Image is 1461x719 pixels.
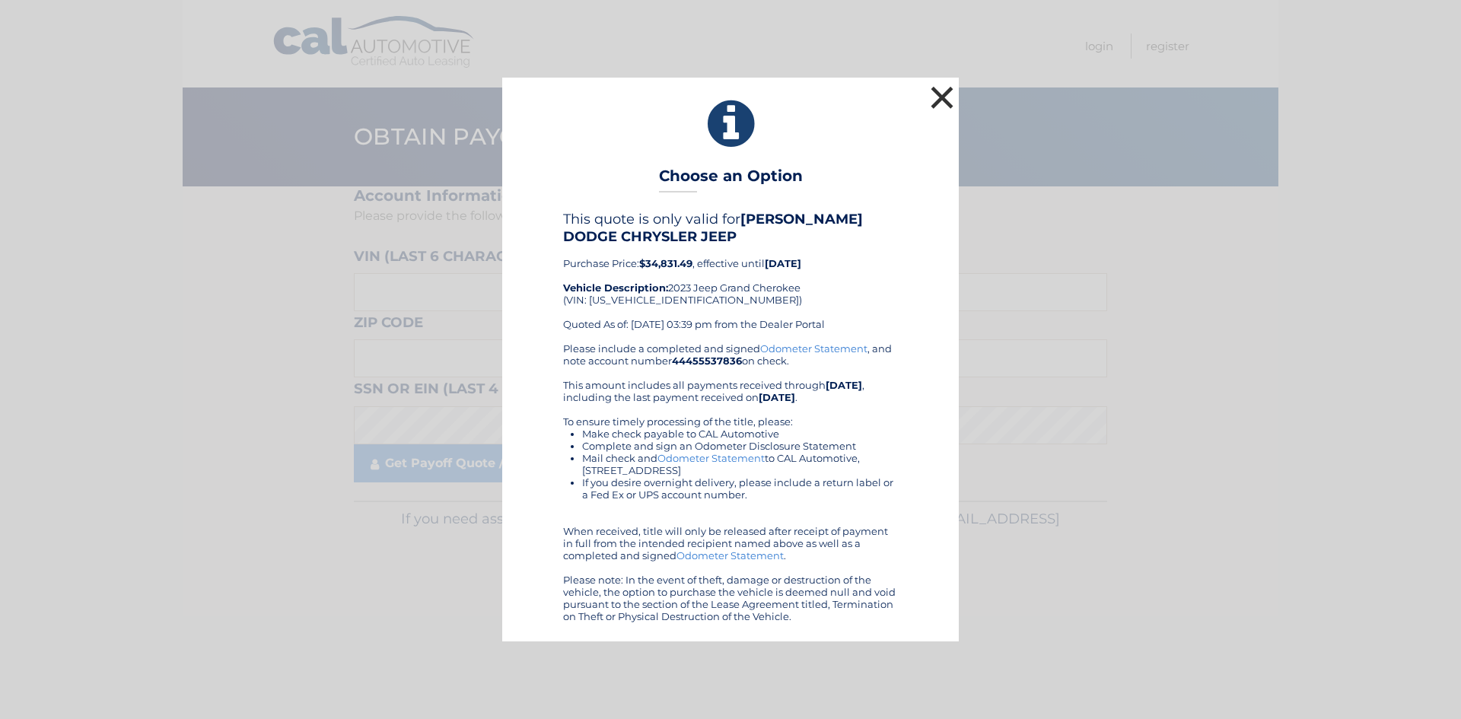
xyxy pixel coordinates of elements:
[672,355,742,367] b: 44455537836
[563,211,898,244] h4: This quote is only valid for
[826,379,862,391] b: [DATE]
[563,211,863,244] b: [PERSON_NAME] DODGE CHRYSLER JEEP
[927,82,957,113] button: ×
[563,342,898,622] div: Please include a completed and signed , and note account number on check. This amount includes al...
[582,440,898,452] li: Complete and sign an Odometer Disclosure Statement
[659,167,803,193] h3: Choose an Option
[676,549,784,562] a: Odometer Statement
[759,391,795,403] b: [DATE]
[582,428,898,440] li: Make check payable to CAL Automotive
[563,282,668,294] strong: Vehicle Description:
[639,257,692,269] b: $34,831.49
[657,452,765,464] a: Odometer Statement
[765,257,801,269] b: [DATE]
[760,342,867,355] a: Odometer Statement
[582,452,898,476] li: Mail check and to CAL Automotive, [STREET_ADDRESS]
[563,211,898,342] div: Purchase Price: , effective until 2023 Jeep Grand Cherokee (VIN: [US_VEHICLE_IDENTIFICATION_NUMBE...
[582,476,898,501] li: If you desire overnight delivery, please include a return label or a Fed Ex or UPS account number.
